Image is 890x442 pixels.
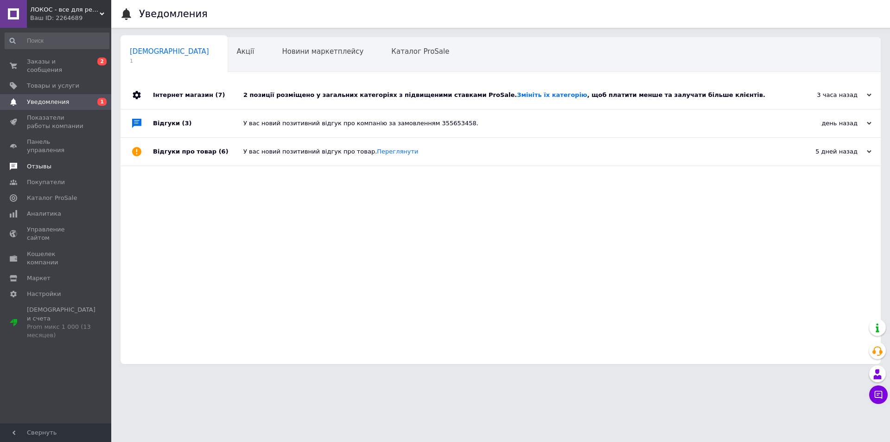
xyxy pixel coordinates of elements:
span: Маркет [27,274,51,282]
span: Акції [237,47,254,56]
div: 5 дней назад [779,147,871,156]
span: Отзывы [27,162,51,171]
div: Prom микс 1 000 (13 месяцев) [27,323,95,340]
input: Поиск [5,32,109,49]
span: Каталог ProSale [391,47,449,56]
a: Переглянути [377,148,418,155]
span: Товары и услуги [27,82,79,90]
span: Настройки [27,290,61,298]
div: день назад [779,119,871,128]
span: (7) [215,91,225,98]
span: Панель управления [27,138,86,154]
div: У вас новий позитивний відгук про товар. [243,147,779,156]
span: Показатели работы компании [27,114,86,130]
h1: Уведомления [139,8,208,19]
span: (6) [219,148,229,155]
span: Аналитика [27,210,61,218]
span: 2 [97,58,107,65]
span: [DEMOGRAPHIC_DATA] и счета [27,306,95,340]
span: (3) [182,120,192,127]
span: Управление сайтом [27,225,86,242]
div: 2 позиції розміщено у загальних категоріях з підвищеними ставками ProSale. , щоб платити менше та... [243,91,779,99]
div: Відгуки [153,109,243,137]
div: Відгуки про товар [153,138,243,166]
span: 1 [97,98,107,106]
div: 3 часа назад [779,91,871,99]
a: Змініть їх категорію [517,91,587,98]
button: Чат с покупателем [869,385,888,404]
div: Інтернет магазин [153,81,243,109]
span: 1 [130,58,209,64]
span: ЛОКОС - все для рефлексотерапії, Су Джок терапії та масажу [30,6,100,14]
span: Покупатели [27,178,65,186]
span: Заказы и сообщения [27,58,86,74]
span: Новини маркетплейсу [282,47,363,56]
span: Каталог ProSale [27,194,77,202]
div: У вас новий позитивний відгук про компанію за замовленням 355653458. [243,119,779,128]
span: [DEMOGRAPHIC_DATA] [130,47,209,56]
span: Кошелек компании [27,250,86,267]
div: Ваш ID: 2264689 [30,14,111,22]
span: Уведомления [27,98,69,106]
